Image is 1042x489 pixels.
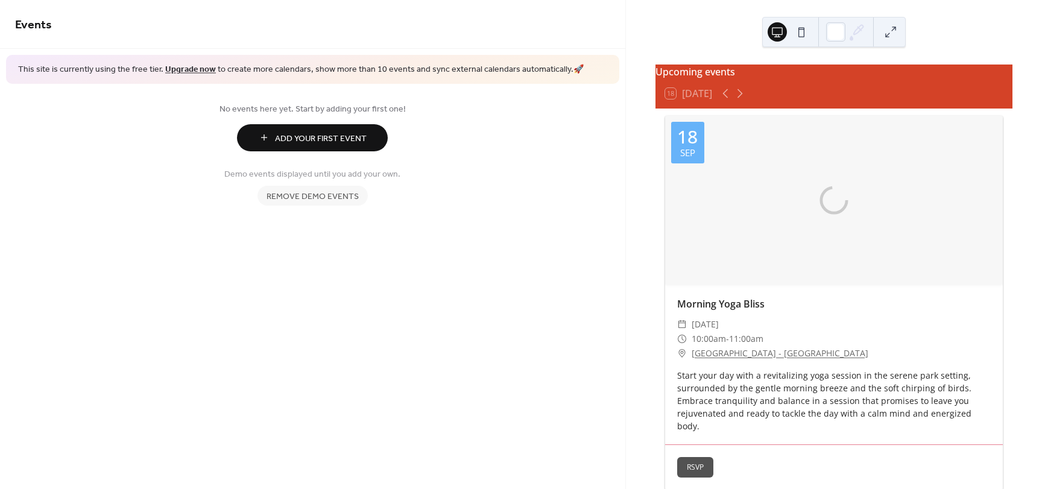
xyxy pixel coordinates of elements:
div: ​ [677,317,687,332]
span: Add Your First Event [275,132,367,145]
div: Morning Yoga Bliss [665,297,1003,311]
span: Events [15,13,52,37]
button: Add Your First Event [237,124,388,151]
div: Start your day with a revitalizing yoga session in the serene park setting, surrounded by the gen... [665,369,1003,432]
span: 11:00am [729,332,763,346]
span: This site is currently using the free tier. to create more calendars, show more than 10 events an... [18,64,584,76]
div: ​ [677,332,687,346]
button: RSVP [677,457,713,478]
a: Add Your First Event [15,124,610,151]
div: 18 [677,128,698,146]
div: ​ [677,346,687,361]
div: Sep [680,148,695,157]
span: No events here yet. Start by adding your first one! [15,103,610,115]
span: Remove demo events [267,190,359,203]
span: - [726,332,729,346]
a: Upgrade now [165,62,216,78]
div: Upcoming events [655,65,1012,79]
span: Demo events displayed until you add your own. [224,168,400,180]
button: Remove demo events [257,186,368,206]
span: [DATE] [692,317,719,332]
a: [GEOGRAPHIC_DATA] - [GEOGRAPHIC_DATA] [692,346,868,361]
span: 10:00am [692,332,726,346]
